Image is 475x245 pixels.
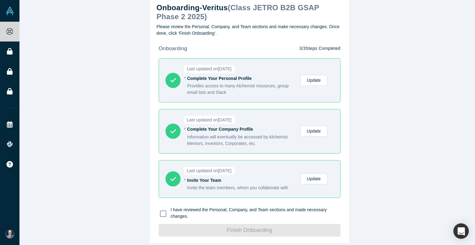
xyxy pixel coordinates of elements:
[187,177,294,184] div: Invite Your Team
[6,230,14,238] img: Manas Kala's Account
[156,3,343,21] h2: Onboarding - Veritus
[6,7,14,15] img: Alchemist Vault Logo
[187,185,294,191] div: Invite the team members, whom you collaborate with
[184,167,234,175] span: Last updated on [DATE]
[171,207,336,220] p: I have reviewed the Personal, Company, and Team sections and made necessary changes.
[187,83,294,96] div: Provides access to many Alchemist resources, group email lists and Slack
[184,116,234,124] span: Last updated on [DATE]
[156,3,319,21] span: ( Class JETRO B2B GSAP Phase 2 2025 )
[299,45,340,52] p: 3 / 3 Steps Completed
[187,75,294,82] div: Complete Your Personal Profile
[300,126,327,137] a: Update
[300,173,327,184] a: Update
[159,224,340,237] button: Finish Onboarding
[159,46,187,51] strong: onboarding
[187,134,294,147] div: Information will eventually be accessed by Alchemist Mentors, Investors, Corporates, etc.
[300,75,327,86] a: Update
[187,126,294,133] div: Complete Your Company Profile
[184,65,234,73] span: Last updated on [DATE]
[156,24,343,37] p: Please review the Personal, Company, and Team sections and make necessary changes. Once done, cli...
